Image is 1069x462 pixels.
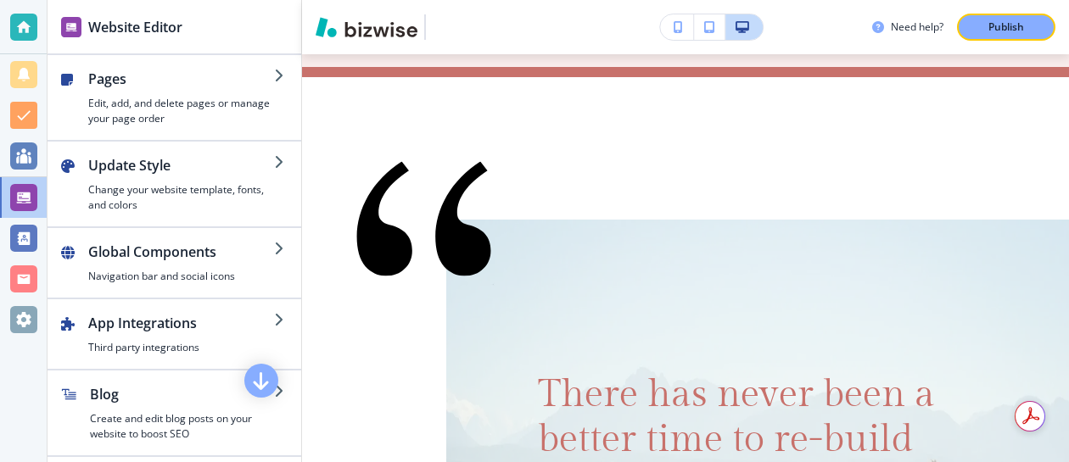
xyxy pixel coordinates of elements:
button: Update StyleChange your website template, fonts, and colors [48,142,301,226]
img: Bizwise Logo [316,17,417,37]
p: Publish [988,19,1024,35]
h2: Global Components [88,242,274,262]
h2: Update Style [88,155,274,175]
h2: Pages [88,69,274,89]
img: Your Logo [433,19,479,36]
button: BlogCreate and edit blog posts on your website to boost SEO [48,370,301,455]
h4: Navigation bar and social icons [88,269,274,284]
h2: Website Editor [88,17,182,37]
h4: Change your website template, fonts, and colors [88,182,274,213]
img: editor icon [61,17,81,37]
h4: Edit, add, and delete pages or manage your page order [88,96,274,126]
h4: Third party integrations [88,340,274,355]
button: PagesEdit, add, and delete pages or manage your page order [48,55,301,140]
button: Global ComponentsNavigation bar and social icons [48,228,301,298]
button: Publish [957,14,1055,41]
h2: App Integrations [88,313,274,333]
h2: Blog [90,384,274,404]
button: App IntegrationsThird party integrations [48,299,301,369]
h3: Need help? [891,19,943,35]
h4: Create and edit blog posts on your website to boost SEO [90,411,274,442]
